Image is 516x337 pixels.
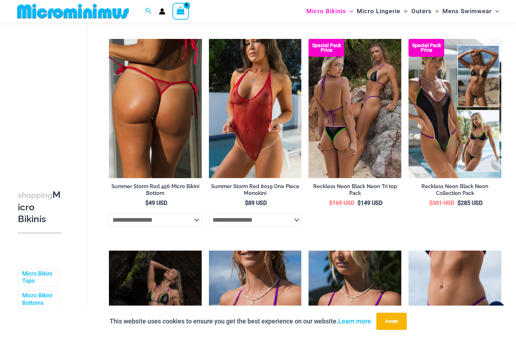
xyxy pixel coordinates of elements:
[18,189,62,225] h3: Micro Bikinis
[209,39,302,178] img: Summer Storm Red 8019 One Piece 04
[209,39,302,178] a: Summer Storm Red 8019 One Piece 04Summer Storm Red 8019 One Piece 03Summer Storm Red 8019 One Pie...
[145,200,167,206] bdi: 49 USD
[18,24,82,167] iframe: TrustedSite Certified
[304,1,502,21] nav: Site Navigation
[306,2,346,20] span: Micro Bikinis
[376,313,407,330] button: Accept
[441,2,501,20] a: Mens SwimwearMenu ToggleMenu Toggle
[109,39,202,178] img: Summer Storm Red 456 Micro 03
[159,8,165,15] a: Account icon link
[457,200,482,206] bdi: 285 USD
[309,183,401,196] h2: Reckless Neon Black Neon Tri top Pack
[309,183,401,199] a: Reckless Neon Black Neon Tri top Pack
[357,200,361,206] span: $
[22,292,54,307] a: Micro Bikini Bottoms
[309,39,401,178] img: Tri Top Pack
[432,2,439,20] span: Menu Toggle
[109,183,202,196] h2: Summer Storm Red 456 Micro Bikini Bottom
[110,316,371,327] p: This website uses cookies to ensure you get the best experience on our website.
[209,183,302,196] h2: Summer Storm Red 8019 One Piece Monokini
[409,183,501,199] a: Reckless Neon Black Neon Collection Pack
[109,39,202,178] a: Summer Storm Red 456 Micro 02Summer Storm Red 456 Micro 03Summer Storm Red 456 Micro 03
[18,191,52,200] span: shopping
[22,270,54,285] a: Micro Bikini Tops
[357,2,400,20] span: Micro Lingerie
[338,317,371,325] a: Learn more
[145,200,149,206] span: $
[457,200,461,206] span: $
[429,200,432,206] span: $
[346,2,353,20] span: Menu Toggle
[329,200,354,206] bdi: 165 USD
[109,183,202,199] a: Summer Storm Red 456 Micro Bikini Bottom
[329,200,332,206] span: $
[172,3,189,19] a: View Shopping Cart, empty
[410,2,441,20] a: OutersMenu ToggleMenu Toggle
[357,200,382,206] bdi: 149 USD
[305,2,355,20] a: Micro BikinisMenu ToggleMenu Toggle
[309,39,401,178] a: Tri Top Pack Bottoms BBottoms B
[411,2,432,20] span: Outers
[409,183,501,196] h2: Reckless Neon Black Neon Collection Pack
[429,200,454,206] bdi: 301 USD
[209,183,302,199] a: Summer Storm Red 8019 One Piece Monokini
[409,43,444,52] b: Special Pack Price
[245,200,248,206] span: $
[245,200,267,206] bdi: 89 USD
[355,2,409,20] a: Micro LingerieMenu ToggleMenu Toggle
[400,2,407,20] span: Menu Toggle
[492,2,499,20] span: Menu Toggle
[145,7,152,16] a: Search icon link
[442,2,492,20] span: Mens Swimwear
[409,39,501,178] img: Collection Pack
[409,39,501,178] a: Collection Pack Top BTop B
[14,3,132,19] img: MM SHOP LOGO FLAT
[309,43,344,52] b: Special Pack Price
